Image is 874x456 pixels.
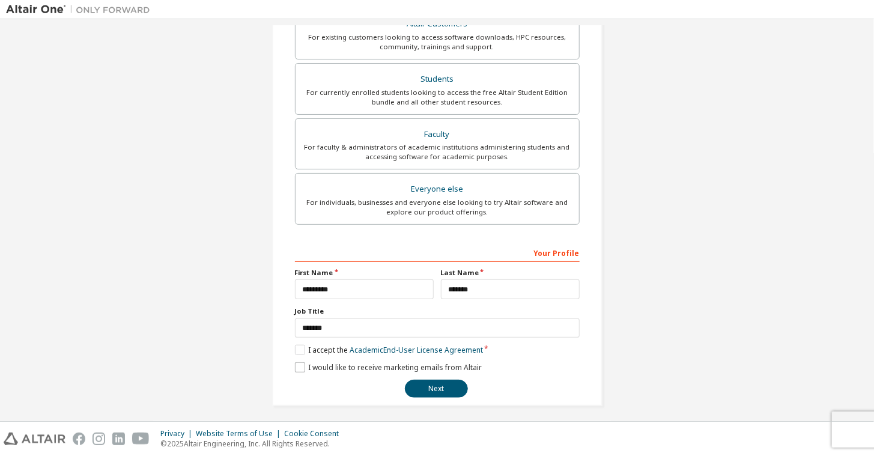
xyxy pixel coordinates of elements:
[303,71,572,88] div: Students
[295,268,434,278] label: First Name
[73,433,85,445] img: facebook.svg
[303,198,572,217] div: For individuals, businesses and everyone else looking to try Altair software and explore our prod...
[303,142,572,162] div: For faculty & administrators of academic institutions administering students and accessing softwa...
[303,126,572,143] div: Faculty
[160,429,196,439] div: Privacy
[405,380,468,398] button: Next
[196,429,284,439] div: Website Terms of Use
[4,433,65,445] img: altair_logo.svg
[441,268,580,278] label: Last Name
[303,181,572,198] div: Everyone else
[132,433,150,445] img: youtube.svg
[160,439,346,449] p: © 2025 Altair Engineering, Inc. All Rights Reserved.
[303,88,572,107] div: For currently enrolled students looking to access the free Altair Student Edition bundle and all ...
[6,4,156,16] img: Altair One
[295,243,580,262] div: Your Profile
[303,32,572,52] div: For existing customers looking to access software downloads, HPC resources, community, trainings ...
[284,429,346,439] div: Cookie Consent
[295,306,580,316] label: Job Title
[295,345,483,355] label: I accept the
[350,345,483,355] a: Academic End-User License Agreement
[295,362,482,372] label: I would like to receive marketing emails from Altair
[93,433,105,445] img: instagram.svg
[112,433,125,445] img: linkedin.svg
